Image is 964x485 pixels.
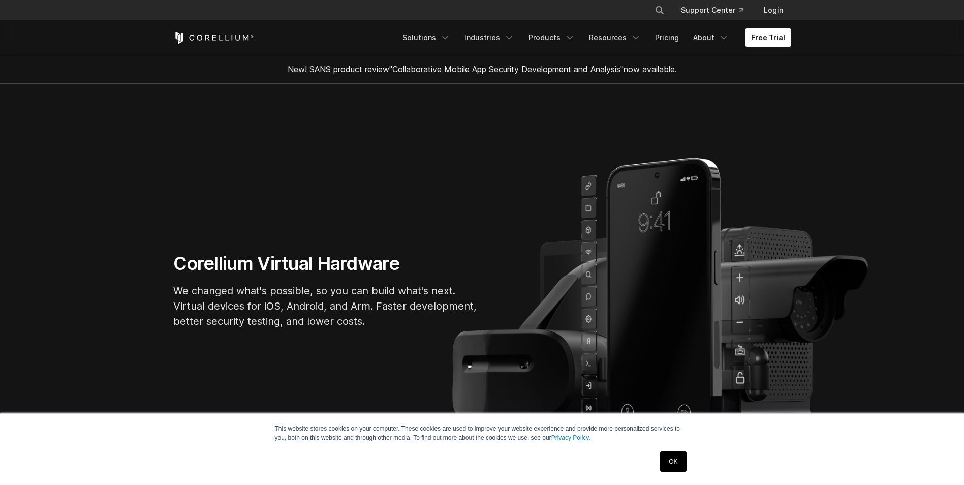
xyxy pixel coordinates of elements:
div: Navigation Menu [396,28,791,47]
h1: Corellium Virtual Hardware [173,252,478,275]
p: This website stores cookies on your computer. These cookies are used to improve your website expe... [275,424,690,442]
p: We changed what's possible, so you can build what's next. Virtual devices for iOS, Android, and A... [173,283,478,329]
a: Resources [583,28,647,47]
span: New! SANS product review now available. [288,64,677,74]
div: Navigation Menu [642,1,791,19]
a: OK [660,451,686,472]
a: Products [522,28,581,47]
a: Support Center [673,1,752,19]
a: Solutions [396,28,456,47]
a: Corellium Home [173,32,254,44]
a: Industries [458,28,520,47]
a: Privacy Policy. [551,434,590,441]
a: Free Trial [745,28,791,47]
a: About [687,28,735,47]
a: "Collaborative Mobile App Security Development and Analysis" [389,64,624,74]
a: Pricing [649,28,685,47]
a: Login [756,1,791,19]
button: Search [650,1,669,19]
